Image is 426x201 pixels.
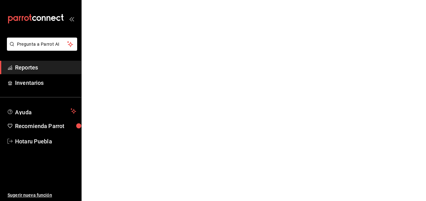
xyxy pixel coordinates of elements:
button: open_drawer_menu [69,16,74,21]
button: Pregunta a Parrot AI [7,38,77,51]
span: Sugerir nueva función [8,192,76,198]
span: Recomienda Parrot [15,122,76,130]
a: Pregunta a Parrot AI [4,45,77,52]
span: Reportes [15,63,76,72]
span: Ayuda [15,107,68,115]
span: Hotaru Puebla [15,137,76,146]
span: Inventarios [15,79,76,87]
span: Pregunta a Parrot AI [17,41,67,48]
